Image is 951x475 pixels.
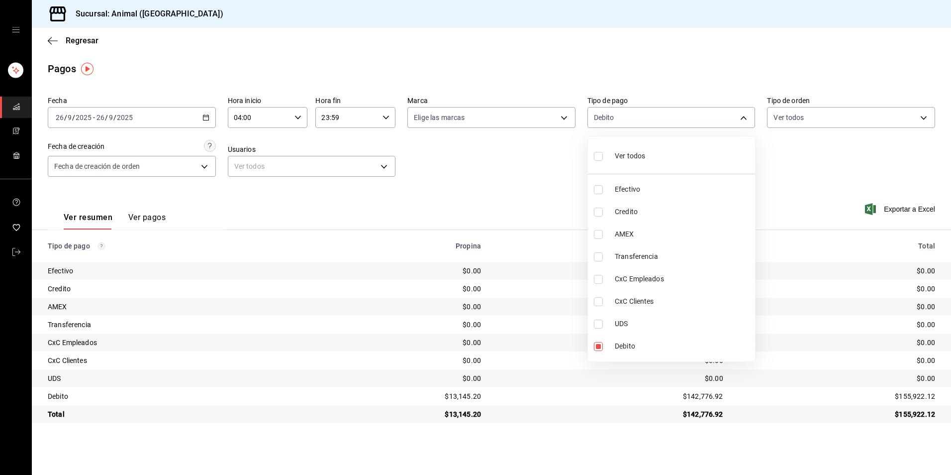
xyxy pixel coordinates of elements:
span: UDS [615,319,751,329]
span: Efectivo [615,184,751,195]
span: CxC Empleados [615,274,751,284]
span: Credito [615,207,751,217]
img: Tooltip marker [81,63,94,75]
span: CxC Clientes [615,296,751,307]
span: Debito [615,341,751,352]
span: AMEX [615,229,751,239]
span: Transferencia [615,251,751,262]
span: Ver todos [615,151,645,161]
